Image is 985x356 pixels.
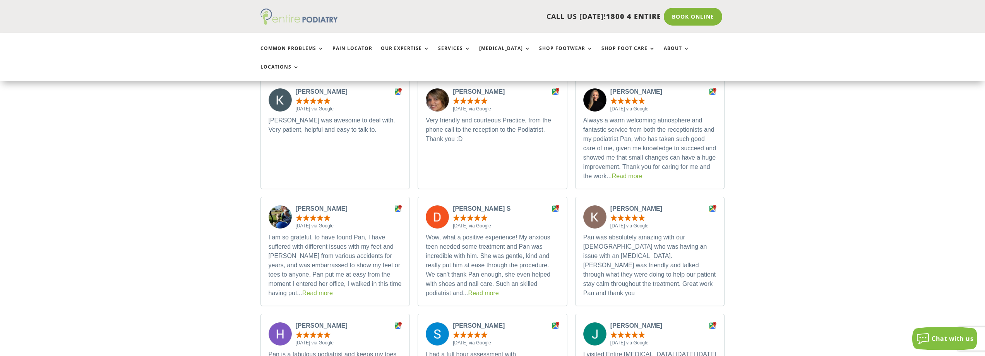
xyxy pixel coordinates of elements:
p: Wow, what a positive experience! My anxious teen needed some treatment and Pan was incredible wit... [426,233,559,298]
a: Entire Podiatry [260,19,338,26]
a: About [664,46,690,62]
span: [DATE] via Google [610,223,717,229]
p: Always a warm welcoming atmosphere and fantastic service from both the receptionists and my podia... [583,116,717,181]
h3: [PERSON_NAME] [296,205,391,213]
h3: [PERSON_NAME] [610,205,705,213]
p: I am so grateful, to have found Pan, I have suffered with different issues with my feet and [PERS... [269,233,402,298]
button: Chat with us [912,327,977,350]
p: Pan was absolutely amazing with our [DEMOGRAPHIC_DATA] who was having an issue with an [MEDICAL_D... [583,233,717,298]
span: [DATE] via Google [610,106,717,112]
a: Locations [260,64,299,81]
p: [PERSON_NAME] was awesome to deal with. Very patient, helpful and easy to talk to. [269,116,402,134]
span: 1800 4 ENTIRE [606,12,661,21]
h3: [PERSON_NAME] S [453,205,548,213]
span: Rated 5 [610,97,645,104]
p: Very friendly and courteous Practice, from the phone call to the reception to the Podiatrist. Tha... [426,116,559,144]
h3: [PERSON_NAME] [610,322,705,330]
a: Pain Locator [332,46,372,62]
span: [DATE] via Google [296,223,402,229]
a: [MEDICAL_DATA] [479,46,531,62]
a: Our Expertise [381,46,430,62]
span: [DATE] via Google [296,106,402,112]
p: CALL US [DATE]! [368,12,661,22]
span: [DATE] via Google [296,340,402,346]
span: Rated 5 [296,214,331,221]
span: Rated 5 [453,97,488,104]
span: [DATE] via Google [453,223,559,229]
span: Rated 5 [296,331,331,338]
span: Rated 5 [610,331,645,338]
a: Common Problems [260,46,324,62]
h3: [PERSON_NAME] [610,88,705,96]
span: Rated 5 [610,214,645,221]
a: Read more [302,290,333,296]
a: Read more [612,173,642,179]
span: Chat with us [932,334,973,343]
a: Book Online [664,8,722,26]
h3: [PERSON_NAME] [453,88,548,96]
span: Rated 5 [296,97,331,104]
h3: [PERSON_NAME] [296,322,391,330]
span: Rated 5 [453,214,488,221]
span: [DATE] via Google [453,106,559,112]
h3: [PERSON_NAME] [453,322,548,330]
span: [DATE] via Google [453,340,559,346]
h3: [PERSON_NAME] [296,88,391,96]
a: Read more [468,290,499,296]
span: [DATE] via Google [610,340,717,346]
a: Shop Footwear [539,46,593,62]
span: Rated 5 [453,331,488,338]
a: Shop Foot Care [601,46,655,62]
img: logo (1) [260,9,338,25]
a: Services [438,46,471,62]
